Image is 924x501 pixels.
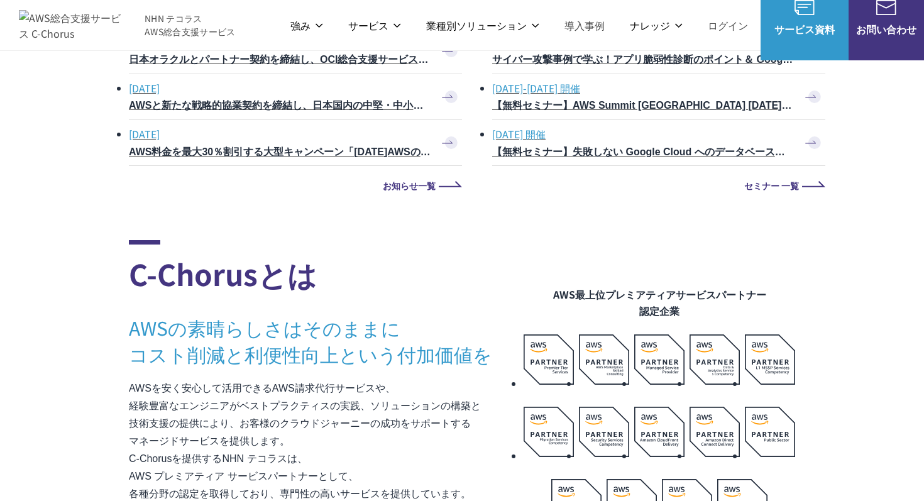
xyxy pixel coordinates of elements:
span: サービス資料 [761,21,849,37]
a: お知らせ一覧 [129,181,462,190]
p: サービス [348,18,401,33]
p: 強み [290,18,323,33]
a: [DATE] AWSと新たな戦略的協業契約を締結し、日本国内の中堅・中小企業でのAWS活用を加速 [129,74,462,119]
figcaption: AWS最上位プレミアティアサービスパートナー 認定企業 [524,286,795,319]
h3: AWSと新たな戦略的協業契約を締結し、日本国内の中堅・中小企業でのAWS活用を加速 [129,99,431,113]
h3: AWS料金を最大30％割引する大型キャンペーン「[DATE]AWSの旅」の提供を開始 [129,145,431,160]
a: 導入事例 [564,18,605,33]
a: [DATE] 日本オラクルとパートナー契約を締結し、OCI総合支援サービスの提供を開始 [129,28,462,74]
span: [DATE] [129,77,431,99]
h3: 日本オラクルとパートナー契約を締結し、OCI総合支援サービスの提供を開始 [129,53,431,67]
a: ログイン [708,18,748,33]
span: お問い合わせ [849,21,924,37]
span: NHN テコラス AWS総合支援サービス [145,12,236,38]
img: AWS総合支援サービス C-Chorus [19,10,126,40]
p: 業種別ソリューション [426,18,539,33]
a: セミナー 一覧 [492,181,825,190]
a: [DATE]-[DATE] 開催 【無料セミナー】AWS Summit [GEOGRAPHIC_DATA] [DATE] ピックアップセッション [492,74,825,119]
p: ナレッジ [630,18,683,33]
a: [DATE] 開催 サイバー攻撃事例で学ぶ！アプリ脆弱性診断のポイント＆ Google Cloud セキュリティ対策 [492,28,825,74]
a: [DATE] AWS料金を最大30％割引する大型キャンペーン「[DATE]AWSの旅」の提供を開始 [129,120,462,165]
span: [DATE] [129,123,431,145]
h3: AWSの素晴らしさはそのままに コスト削減と利便性向上という付加価値を [129,314,524,367]
a: [DATE] 開催 【無料セミナー】失敗しない Google Cloud へのデータベース移行の進め方 [492,120,825,165]
h3: 【無料セミナー】失敗しない Google Cloud へのデータベース移行の進め方 [492,145,794,160]
h3: サイバー攻撃事例で学ぶ！アプリ脆弱性診断のポイント＆ Google Cloud セキュリティ対策 [492,53,794,67]
h3: 【無料セミナー】AWS Summit [GEOGRAPHIC_DATA] [DATE] ピックアップセッション [492,99,794,113]
a: AWS総合支援サービス C-Chorus NHN テコラスAWS総合支援サービス [19,10,236,40]
span: [DATE] 開催 [492,123,794,145]
h2: C-Chorusとは [129,240,524,295]
span: [DATE]-[DATE] 開催 [492,77,794,99]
